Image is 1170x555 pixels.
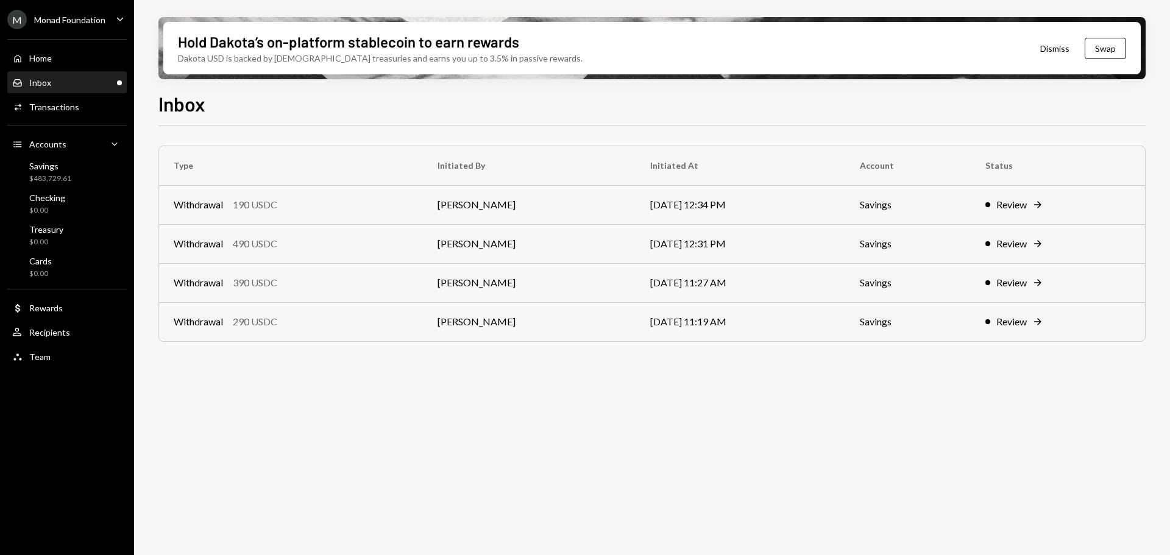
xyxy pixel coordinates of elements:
[34,15,105,25] div: Monad Foundation
[1085,38,1126,59] button: Swap
[636,263,845,302] td: [DATE] 11:27 AM
[7,321,127,343] a: Recipients
[7,133,127,155] a: Accounts
[174,236,223,251] div: Withdrawal
[158,91,205,116] h1: Inbox
[159,146,423,185] th: Type
[29,303,63,313] div: Rewards
[845,263,971,302] td: Savings
[7,47,127,69] a: Home
[845,224,971,263] td: Savings
[29,161,71,171] div: Savings
[996,275,1027,290] div: Review
[7,71,127,93] a: Inbox
[1025,34,1085,63] button: Dismiss
[423,146,636,185] th: Initiated By
[7,252,127,281] a: Cards$0.00
[7,157,127,186] a: Savings$483,729.61
[29,53,52,63] div: Home
[845,185,971,224] td: Savings
[845,146,971,185] th: Account
[233,236,277,251] div: 490 USDC
[29,269,52,279] div: $0.00
[29,224,63,235] div: Treasury
[423,263,636,302] td: [PERSON_NAME]
[7,189,127,218] a: Checking$0.00
[636,224,845,263] td: [DATE] 12:31 PM
[29,139,66,149] div: Accounts
[996,197,1027,212] div: Review
[636,146,845,185] th: Initiated At
[423,224,636,263] td: [PERSON_NAME]
[996,236,1027,251] div: Review
[178,32,519,52] div: Hold Dakota’s on-platform stablecoin to earn rewards
[996,314,1027,329] div: Review
[233,314,277,329] div: 290 USDC
[29,205,65,216] div: $0.00
[29,237,63,247] div: $0.00
[29,77,51,88] div: Inbox
[233,197,277,212] div: 190 USDC
[178,52,583,65] div: Dakota USD is backed by [DEMOGRAPHIC_DATA] treasuries and earns you up to 3.5% in passive rewards.
[233,275,277,290] div: 390 USDC
[636,185,845,224] td: [DATE] 12:34 PM
[7,345,127,367] a: Team
[423,185,636,224] td: [PERSON_NAME]
[29,352,51,362] div: Team
[7,297,127,319] a: Rewards
[29,102,79,112] div: Transactions
[29,193,65,203] div: Checking
[7,96,127,118] a: Transactions
[971,146,1145,185] th: Status
[845,302,971,341] td: Savings
[7,10,27,29] div: M
[636,302,845,341] td: [DATE] 11:19 AM
[174,275,223,290] div: Withdrawal
[29,327,70,338] div: Recipients
[29,174,71,184] div: $483,729.61
[174,197,223,212] div: Withdrawal
[423,302,636,341] td: [PERSON_NAME]
[174,314,223,329] div: Withdrawal
[29,256,52,266] div: Cards
[7,221,127,250] a: Treasury$0.00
